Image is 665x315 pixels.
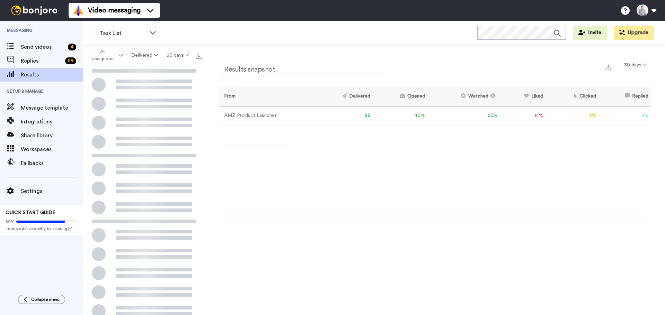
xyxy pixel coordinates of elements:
td: 88 [313,106,373,125]
button: All assignees [85,46,127,65]
button: Delivered [127,49,162,62]
span: Improve deliverability by sending [PERSON_NAME]’s from your own email [6,226,78,231]
button: Upgrade [614,26,654,40]
div: 89 [65,57,76,64]
span: Integrations [21,118,83,126]
button: Collapse menu [18,295,65,304]
span: Task List [99,29,146,37]
th: Replied [599,87,651,106]
h2: Results snapshot [219,66,275,73]
span: QUICK START GUIDE [6,210,55,215]
button: 30 days [620,59,651,71]
img: export.svg [605,64,611,70]
button: Invite [573,26,607,40]
span: 80% [6,219,15,224]
div: 4 [68,44,76,50]
td: 0 % [546,106,599,125]
td: 2 % [599,106,651,125]
span: Video messaging [88,6,141,15]
td: 40 % [373,106,427,125]
td: 20 % [428,106,500,125]
span: Replies [21,57,62,65]
span: Fallbacks [21,159,83,167]
th: Watched [428,87,500,106]
th: Clicked [546,87,599,106]
th: Liked [500,87,546,106]
td: 14 % [500,106,546,125]
span: Message template [21,104,83,112]
th: From [219,87,313,106]
span: Workspaces [21,145,83,154]
span: Collapse menu [31,297,60,302]
img: bj-logo-header-white.svg [8,6,60,15]
td: AMZ Product Launcher [219,106,313,125]
span: Results [21,71,83,79]
button: 30 days [162,49,194,62]
img: export.svg [196,53,202,59]
span: Settings [21,187,83,195]
th: Delivered [313,87,373,106]
span: Share library [21,131,83,140]
button: Export all results that match these filters now. [194,50,204,61]
button: Export a summary of each team member’s results that match this filter now. [603,61,613,71]
span: Send videos [21,43,65,51]
img: vm-color.svg [73,5,84,16]
span: All assignees [89,48,117,62]
th: Opened [373,87,427,106]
